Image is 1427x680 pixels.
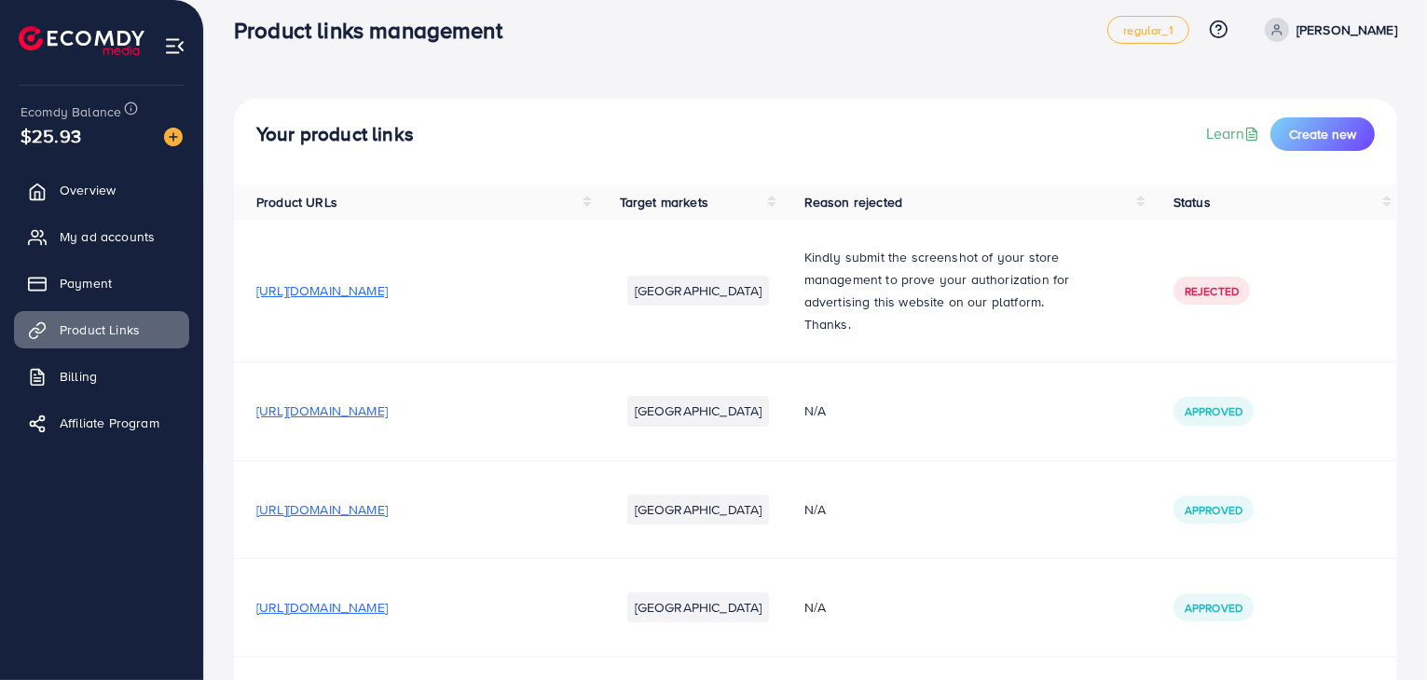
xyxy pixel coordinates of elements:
[164,35,185,57] img: menu
[620,193,708,211] span: Target markets
[1107,16,1188,44] a: regular_1
[804,313,1129,335] p: Thanks.
[627,592,770,622] li: [GEOGRAPHIC_DATA]
[1185,600,1242,616] span: Approved
[164,128,183,146] img: image
[1297,19,1397,41] p: [PERSON_NAME]
[256,193,337,211] span: Product URLs
[60,181,116,199] span: Overview
[60,320,140,339] span: Product Links
[14,311,189,348] a: Product Links
[19,26,144,55] img: logo
[21,102,121,121] span: Ecomdy Balance
[804,401,826,420] span: N/A
[804,598,826,617] span: N/A
[804,500,826,519] span: N/A
[256,500,388,519] span: [URL][DOMAIN_NAME]
[804,246,1129,313] p: Kindly submit the screenshot of your store management to prove your authorization for advertising...
[256,123,414,146] h4: Your product links
[14,171,189,209] a: Overview
[1185,502,1242,518] span: Approved
[14,218,189,255] a: My ad accounts
[21,122,81,149] span: $25.93
[60,227,155,246] span: My ad accounts
[1289,125,1356,143] span: Create new
[256,598,388,617] span: [URL][DOMAIN_NAME]
[1123,24,1173,36] span: regular_1
[804,193,902,211] span: Reason rejected
[1206,123,1263,144] a: Learn
[627,396,770,426] li: [GEOGRAPHIC_DATA]
[627,495,770,524] li: [GEOGRAPHIC_DATA]
[1257,18,1397,42] a: [PERSON_NAME]
[234,17,517,44] h3: Product links management
[14,358,189,395] a: Billing
[256,281,388,300] span: [URL][DOMAIN_NAME]
[60,274,112,292] span: Payment
[1185,283,1239,299] span: Rejected
[60,414,159,432] span: Affiliate Program
[1173,193,1211,211] span: Status
[1348,596,1413,666] iframe: Chat
[1185,403,1242,419] span: Approved
[1270,117,1375,151] button: Create new
[627,276,770,306] li: [GEOGRAPHIC_DATA]
[14,265,189,302] a: Payment
[256,401,388,420] span: [URL][DOMAIN_NAME]
[14,404,189,442] a: Affiliate Program
[60,367,97,386] span: Billing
